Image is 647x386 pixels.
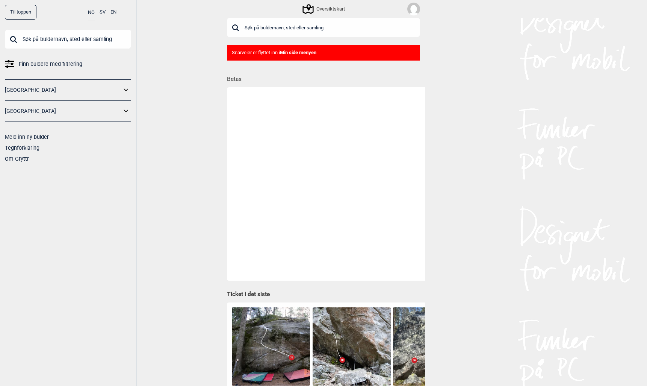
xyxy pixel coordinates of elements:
b: Min side menyen [280,50,316,55]
span: Finn buldere med filtrering [19,59,82,70]
img: User fallback1 [407,3,420,15]
a: Om Gryttr [5,156,29,162]
img: Elwood blues [393,307,471,386]
a: [GEOGRAPHIC_DATA] [5,106,121,117]
button: EN [110,5,116,20]
div: Oversiktskart [304,5,345,14]
a: Tegnforklaring [5,145,39,151]
input: Søk på buldernavn, sted eller samling [5,29,131,49]
div: Snarveier er flyttet inn i [227,45,420,61]
a: Meld inn ny bulder [5,134,49,140]
img: Det japanske hullet 200406 [232,307,310,386]
a: Finn buldere med filtrering [5,59,131,70]
button: SV [100,5,106,20]
input: Søk på buldernavn, sted eller samling [227,18,420,37]
button: NO [88,5,95,20]
h1: Ticket i det siste [227,290,420,299]
a: [GEOGRAPHIC_DATA] [5,85,121,96]
h1: Betas [227,70,425,84]
div: Til toppen [5,5,36,20]
img: Mors medaljong 200412 [313,307,391,386]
